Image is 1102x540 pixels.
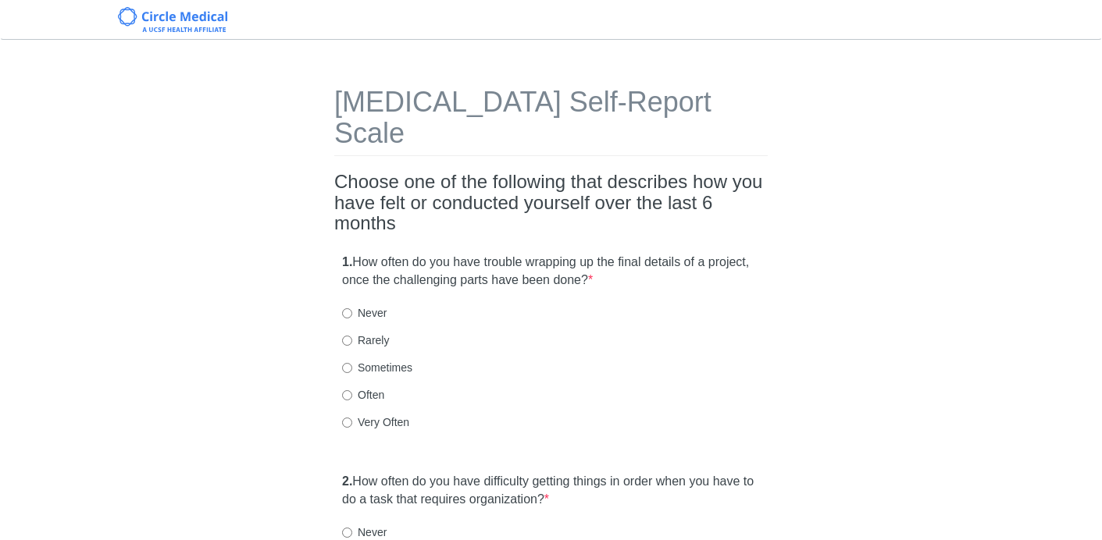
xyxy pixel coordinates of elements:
input: Never [342,308,352,318]
label: How often do you have trouble wrapping up the final details of a project, once the challenging pa... [342,254,760,290]
strong: 2. [342,474,352,488]
h2: Choose one of the following that describes how you have felt or conducted yourself over the last ... [334,172,768,233]
label: Rarely [342,332,389,348]
h1: [MEDICAL_DATA] Self-Report Scale [334,87,768,156]
input: Often [342,390,352,400]
label: Very Often [342,414,409,430]
label: Sometimes [342,360,412,375]
input: Rarely [342,336,352,346]
input: Never [342,528,352,538]
input: Very Often [342,417,352,428]
img: Circle Medical Logo [118,7,228,32]
input: Sometimes [342,363,352,373]
strong: 1. [342,255,352,268]
label: Never [342,305,387,321]
label: How often do you have difficulty getting things in order when you have to do a task that requires... [342,473,760,509]
label: Often [342,387,384,403]
label: Never [342,524,387,540]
